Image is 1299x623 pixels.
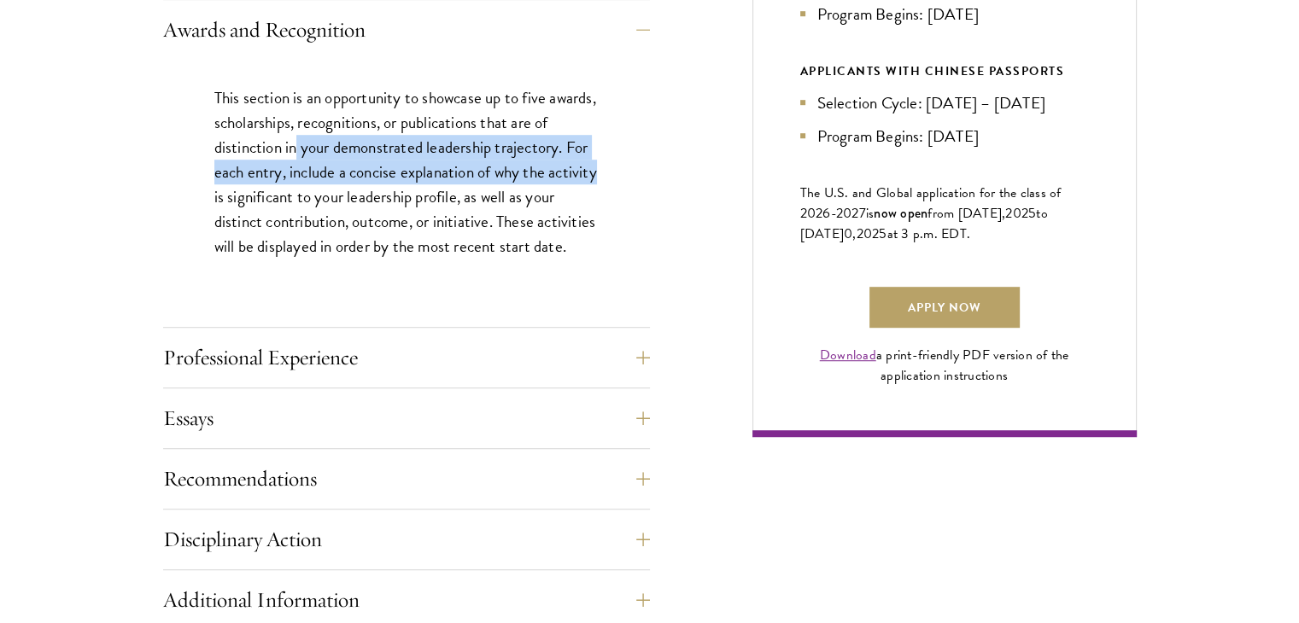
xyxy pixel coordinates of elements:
[800,124,1089,148] li: Program Begins: [DATE]
[163,398,650,439] button: Essays
[800,345,1089,386] div: a print-friendly PDF version of the application instructions
[163,519,650,560] button: Disciplinary Action
[1005,203,1028,224] span: 202
[859,203,866,224] span: 7
[800,61,1089,82] div: APPLICANTS WITH CHINESE PASSPORTS
[879,224,886,244] span: 5
[874,203,927,223] span: now open
[822,203,830,224] span: 6
[214,85,599,259] p: This section is an opportunity to showcase up to five awards, scholarships, recognitions, or publ...
[163,579,650,620] button: Additional Information
[887,224,971,244] span: at 3 p.m. EDT.
[800,203,1048,244] span: to [DATE]
[927,203,1005,224] span: from [DATE],
[800,2,1089,26] li: Program Begins: [DATE]
[852,224,856,244] span: ,
[1028,203,1036,224] span: 5
[163,9,650,50] button: Awards and Recognition
[163,458,650,499] button: Recommendations
[800,90,1089,115] li: Selection Cycle: [DATE] – [DATE]
[831,203,859,224] span: -202
[163,337,650,378] button: Professional Experience
[820,345,876,365] a: Download
[866,203,875,224] span: is
[800,183,1062,224] span: The U.S. and Global application for the class of 202
[844,224,852,244] span: 0
[869,287,1020,328] a: Apply Now
[857,224,880,244] span: 202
